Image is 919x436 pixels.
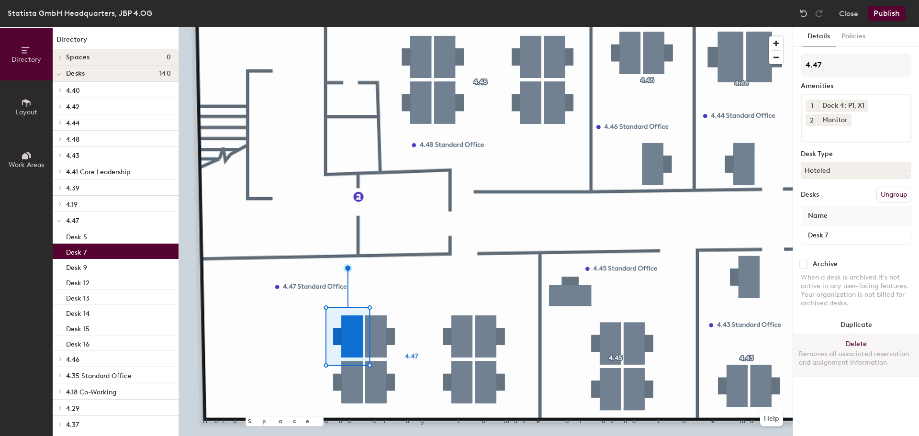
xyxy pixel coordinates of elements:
[813,260,838,268] div: Archive
[814,9,824,18] img: Redo
[9,161,44,169] span: Work Areas
[802,27,836,46] button: Details
[66,404,79,413] span: 4.29
[66,356,79,364] span: 4.46
[66,201,78,209] span: 4.19
[66,337,90,348] p: Desk 16
[66,291,90,302] p: Desk 13
[868,6,906,21] button: Publish
[818,100,868,112] div: Dock 4: P1, X1
[66,246,87,257] p: Desk 7
[66,87,80,95] span: 4.40
[66,388,116,396] span: 4.18 Co-Working
[806,100,818,112] button: 1
[803,207,832,224] span: Name
[801,273,911,308] div: When a desk is archived it's not active in any user-facing features. Your organization is not bil...
[810,115,814,125] span: 2
[799,9,808,18] img: Undo
[66,322,90,333] p: Desk 15
[801,82,911,90] div: Amenities
[66,307,90,318] p: Desk 14
[66,54,90,61] span: Spaces
[793,335,919,377] button: DeleteRemoves all associated reservation and assignment information
[806,114,818,126] button: 2
[793,315,919,335] button: Duplicate
[66,276,90,287] p: Desk 12
[799,350,913,367] div: Removes all associated reservation and assignment information
[801,162,911,179] button: Hoteled
[801,191,819,199] div: Desks
[839,6,858,21] button: Close
[801,150,911,158] div: Desk Type
[66,103,79,111] span: 4.42
[11,56,41,64] span: Directory
[876,187,911,203] button: Ungroup
[66,372,132,380] span: 4.35 Standard Office
[836,27,871,46] button: Policies
[66,119,79,127] span: 4.44
[66,421,79,429] span: 4.37
[16,108,37,116] span: Layout
[66,217,79,225] span: 4.47
[66,168,130,176] span: 4.41 Core Leadership
[760,411,783,426] button: Help
[53,34,179,49] h1: Directory
[818,114,852,126] div: Monitor
[167,54,171,61] span: 0
[66,135,79,144] span: 4.48
[66,184,79,192] span: 4.39
[159,70,171,78] span: 140
[803,228,909,242] input: Unnamed desk
[66,70,85,78] span: Desks
[811,101,813,111] span: 1
[8,7,152,19] div: Statista GmbH Headquarters, JBP 4.OG
[66,261,87,272] p: Desk 9
[66,152,79,160] span: 4.43
[66,230,87,241] p: Desk 5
